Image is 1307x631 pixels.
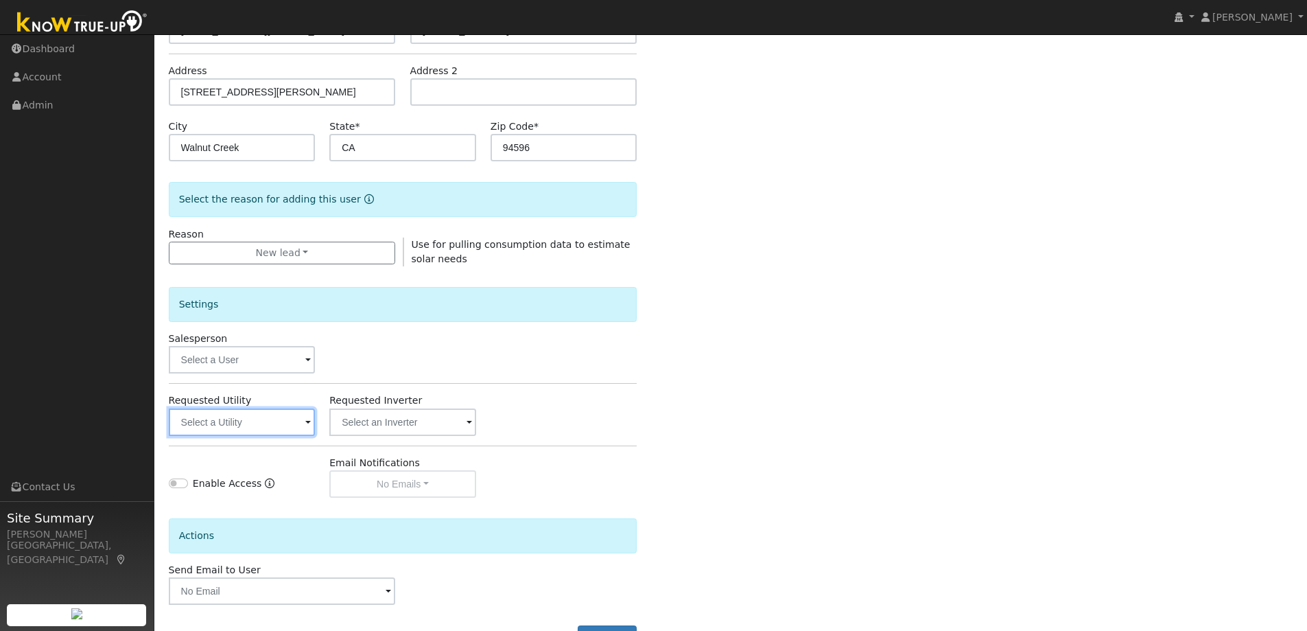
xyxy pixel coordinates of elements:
label: Address [169,64,207,78]
img: retrieve [71,608,82,619]
button: New lead [169,242,396,265]
div: Select the reason for adding this user [169,182,637,217]
a: Reason for new user [361,194,374,205]
label: Email Notifications [329,456,420,470]
span: Required [534,121,539,132]
a: Enable Access [265,477,274,498]
div: Settings [169,287,637,322]
label: Zip Code [491,119,539,134]
input: Select a Utility [169,409,316,436]
div: [PERSON_NAME] [7,527,147,542]
label: Requested Inverter [329,393,422,408]
input: No Email [169,577,396,605]
span: [PERSON_NAME] [1212,12,1293,23]
label: Address 2 [410,64,458,78]
label: Send Email to User [169,563,261,577]
span: Site Summary [7,509,147,527]
label: State [329,119,360,134]
label: Reason [169,227,204,242]
img: Know True-Up [10,8,154,38]
input: Select a User [169,346,316,374]
label: Requested Utility [169,393,252,408]
div: Actions [169,518,637,553]
span: Required [355,121,360,132]
label: Enable Access [193,477,262,491]
input: Select an Inverter [329,409,476,436]
div: [GEOGRAPHIC_DATA], [GEOGRAPHIC_DATA] [7,538,147,567]
label: City [169,119,188,134]
a: Map [115,554,128,565]
span: Use for pulling consumption data to estimate solar needs [412,239,631,264]
label: Salesperson [169,332,228,346]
